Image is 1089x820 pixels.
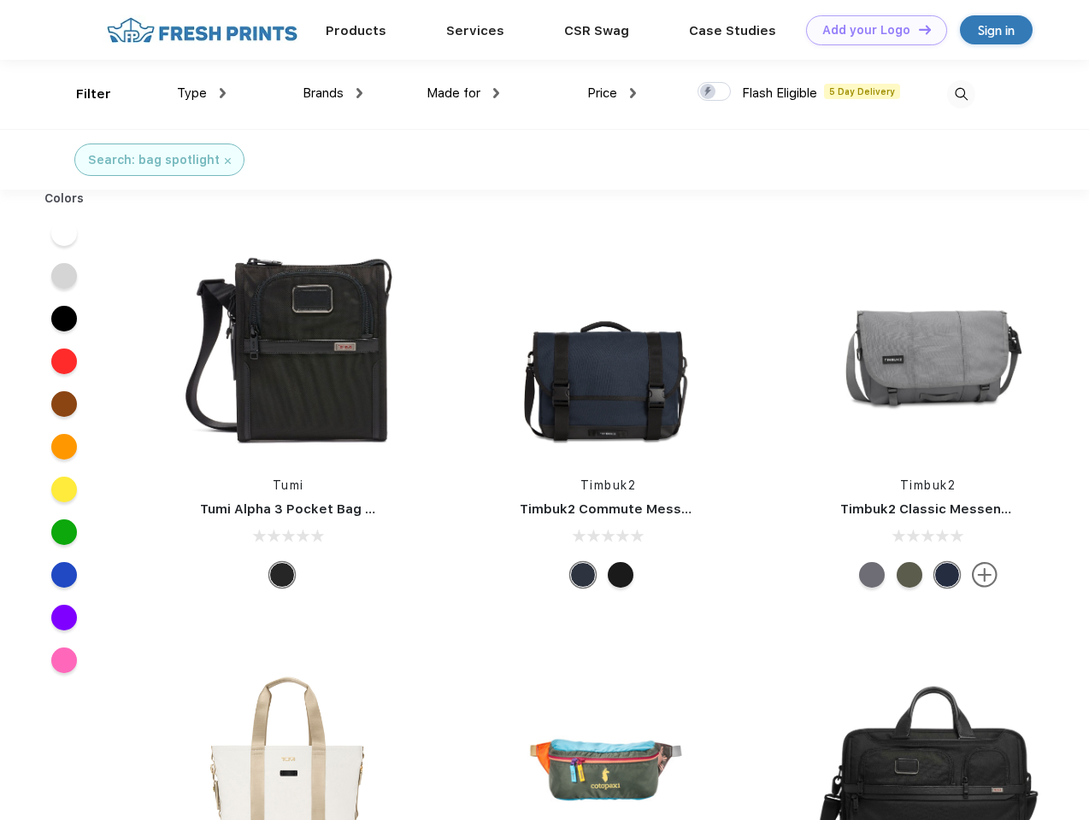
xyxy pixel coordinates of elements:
[947,80,975,108] img: desktop_search.svg
[972,562,998,588] img: more.svg
[174,232,402,460] img: func=resize&h=266
[76,85,111,104] div: Filter
[177,85,207,101] span: Type
[200,501,400,517] a: Tumi Alpha 3 Pocket Bag Small
[897,562,922,588] div: Eco Army
[303,85,344,101] span: Brands
[225,158,231,164] img: filter_cancel.svg
[840,501,1052,517] a: Timbuk2 Classic Messenger Bag
[587,85,617,101] span: Price
[427,85,480,101] span: Made for
[269,562,295,588] div: Black
[900,478,957,492] a: Timbuk2
[580,478,637,492] a: Timbuk2
[815,232,1042,460] img: func=resize&h=266
[608,562,633,588] div: Eco Black
[630,88,636,98] img: dropdown.png
[273,478,304,492] a: Tumi
[32,190,97,208] div: Colors
[859,562,885,588] div: Eco Army Pop
[356,88,362,98] img: dropdown.png
[824,84,900,99] span: 5 Day Delivery
[326,23,386,38] a: Products
[978,20,1015,40] div: Sign in
[220,88,226,98] img: dropdown.png
[919,25,931,34] img: DT
[822,23,910,38] div: Add your Logo
[102,15,303,45] img: fo%20logo%202.webp
[493,88,499,98] img: dropdown.png
[742,85,817,101] span: Flash Eligible
[570,562,596,588] div: Eco Nautical
[88,151,220,169] div: Search: bag spotlight
[934,562,960,588] div: Eco Nautical
[494,232,721,460] img: func=resize&h=266
[960,15,1033,44] a: Sign in
[520,501,749,517] a: Timbuk2 Commute Messenger Bag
